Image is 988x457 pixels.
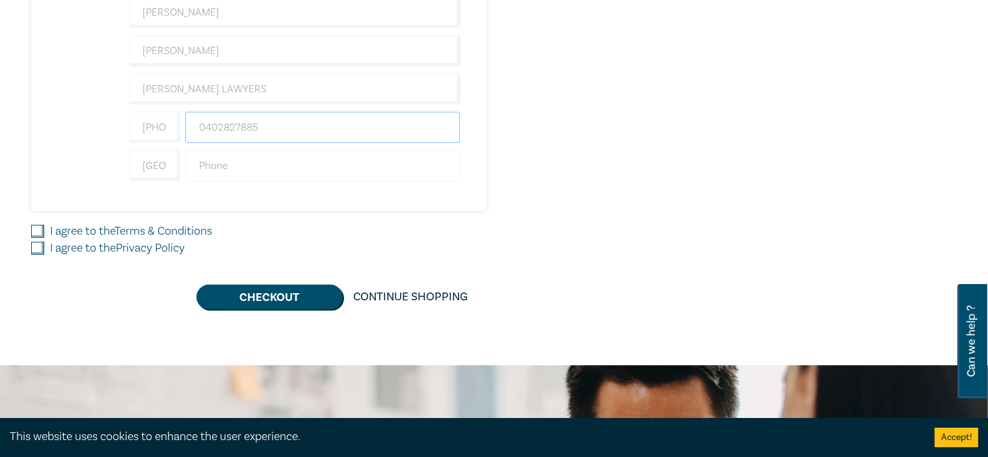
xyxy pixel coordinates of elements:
[115,224,213,239] a: Terms & Conditions
[10,428,915,445] div: This website uses cookies to enhance the user experience.
[965,292,978,391] span: Can we help ?
[129,112,180,143] input: +61
[51,240,185,257] label: I agree to the
[185,112,461,143] input: Mobile*
[116,241,185,255] a: Privacy Policy
[185,150,461,181] input: Phone
[343,285,478,309] a: Continue Shopping
[129,73,461,105] input: Company
[196,285,343,309] button: Checkout
[935,428,978,447] button: Accept cookies
[51,223,213,240] label: I agree to the
[129,35,461,66] input: Last Name*
[129,150,180,181] input: +61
